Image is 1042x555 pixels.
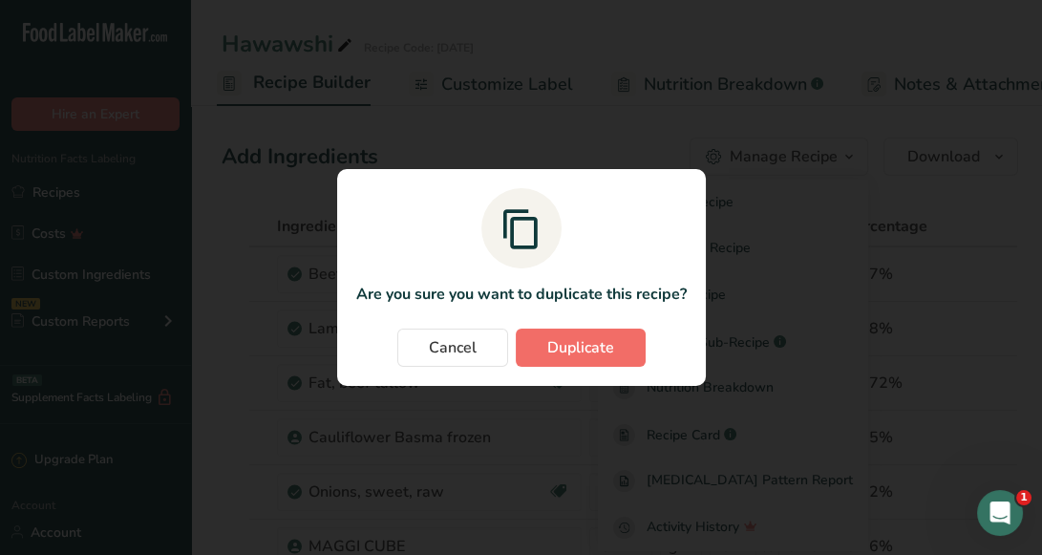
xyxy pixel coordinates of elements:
button: Duplicate [516,329,646,367]
span: Duplicate [547,336,614,359]
button: Cancel [397,329,508,367]
p: Are you sure you want to duplicate this recipe? [356,283,687,306]
iframe: Intercom live chat [977,490,1023,536]
span: 1 [1016,490,1031,505]
span: Cancel [429,336,477,359]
